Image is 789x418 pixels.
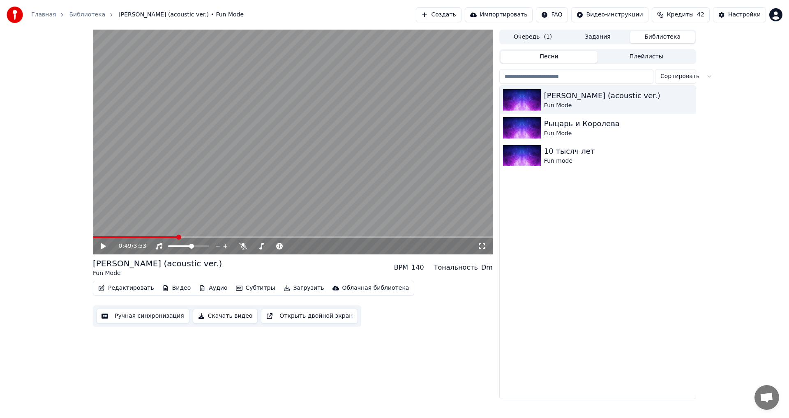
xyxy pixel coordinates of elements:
[193,309,258,323] button: Скачать видео
[93,269,222,277] div: Fun Mode
[196,282,231,294] button: Аудио
[544,33,552,41] span: ( 1 )
[536,7,568,22] button: FAQ
[544,157,692,165] div: Fun mode
[544,102,692,110] div: Fun Mode
[69,11,105,19] a: Библиотека
[465,7,533,22] button: Импортировать
[728,11,761,19] div: Настройки
[394,263,408,273] div: BPM
[261,309,358,323] button: Открыть двойной экран
[159,282,194,294] button: Видео
[660,72,699,81] span: Сортировать
[571,7,648,22] button: Видео-инструкции
[481,263,493,273] div: Dm
[342,284,409,292] div: Облачная библиотека
[93,258,222,269] div: [PERSON_NAME] (acoustic ver.)
[754,385,779,410] a: Открытый чат
[96,309,189,323] button: Ручная синхронизация
[544,145,692,157] div: 10 тысяч лет
[598,51,695,63] button: Плейлисты
[119,242,138,250] div: /
[652,7,710,22] button: Кредиты42
[7,7,23,23] img: youka
[630,31,695,43] button: Библиотека
[501,31,565,43] button: Очередь
[434,263,478,273] div: Тональность
[31,11,244,19] nav: breadcrumb
[31,11,56,19] a: Главная
[118,11,244,19] span: [PERSON_NAME] (acoustic ver.) • Fun Mode
[411,263,424,273] div: 140
[565,31,630,43] button: Задания
[501,51,598,63] button: Песни
[233,282,279,294] button: Субтитры
[544,90,692,102] div: [PERSON_NAME] (acoustic ver.)
[119,242,131,250] span: 0:49
[713,7,766,22] button: Настройки
[544,118,692,129] div: Рыцарь и Королева
[544,129,692,138] div: Fun Mode
[416,7,461,22] button: Создать
[134,242,146,250] span: 3:53
[95,282,157,294] button: Редактировать
[280,282,328,294] button: Загрузить
[697,11,704,19] span: 42
[667,11,694,19] span: Кредиты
